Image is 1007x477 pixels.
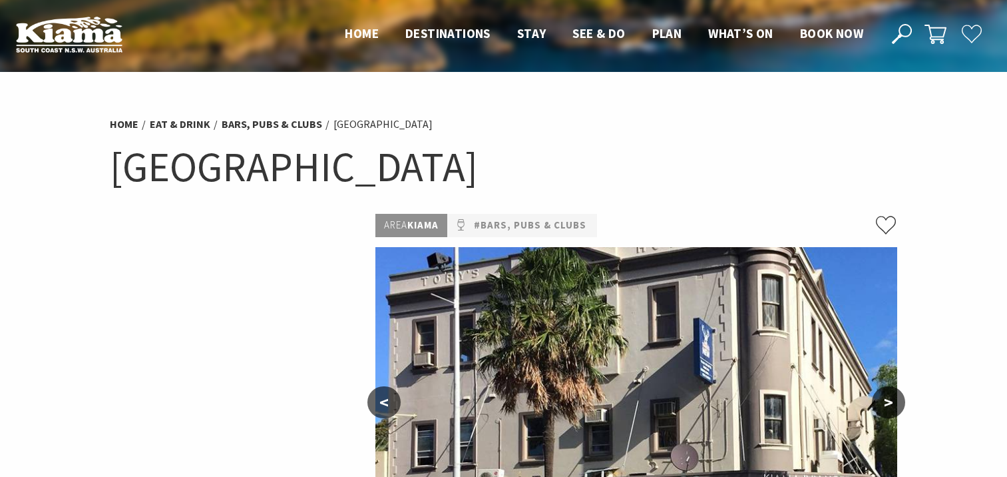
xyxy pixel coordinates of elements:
button: < [367,386,401,418]
a: Home [110,117,138,131]
span: Destinations [405,25,491,41]
span: Stay [517,25,546,41]
span: Home [345,25,379,41]
li: [GEOGRAPHIC_DATA] [333,116,433,133]
a: Bars, Pubs & Clubs [222,117,322,131]
nav: Main Menu [331,23,877,45]
img: Kiama Logo [16,16,122,53]
a: #Bars, Pubs & Clubs [474,217,586,234]
p: Kiama [375,214,447,237]
span: What’s On [708,25,773,41]
button: > [872,386,905,418]
h1: [GEOGRAPHIC_DATA] [110,140,898,194]
span: Area [384,219,407,231]
span: Plan [652,25,682,41]
a: Eat & Drink [150,117,210,131]
span: Book now [800,25,863,41]
span: See & Do [572,25,625,41]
